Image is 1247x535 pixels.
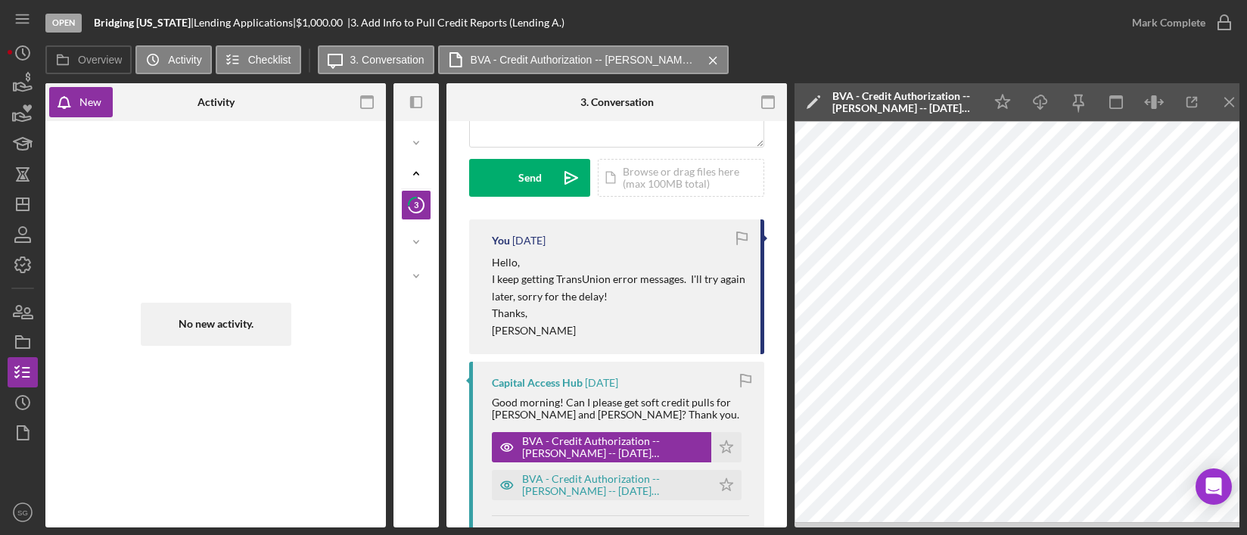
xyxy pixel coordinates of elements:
[438,45,729,74] button: BVA - Credit Authorization -- [PERSON_NAME] -- [DATE] 11_31am.pdf
[49,87,113,117] button: New
[1117,8,1239,38] button: Mark Complete
[45,14,82,33] div: Open
[8,497,38,527] button: SG
[492,254,745,271] p: Hello,
[401,190,431,220] a: 3
[492,397,749,421] div: Good morning! Can I please get soft credit pulls for [PERSON_NAME] and [PERSON_NAME]? Thank you.
[469,159,590,197] button: Send
[1196,468,1232,505] div: Open Intercom Messenger
[580,96,654,108] div: 3. Conversation
[248,54,291,66] label: Checklist
[216,45,301,74] button: Checklist
[347,17,564,29] div: | 3. Add Info to Pull Credit Reports (Lending A.)
[832,90,976,114] div: BVA - Credit Authorization -- [PERSON_NAME] -- [DATE] 11_31am.pdf
[78,54,122,66] label: Overview
[512,235,546,247] time: 2025-08-26 14:43
[17,509,28,517] text: SG
[471,54,698,66] label: BVA - Credit Authorization -- [PERSON_NAME] -- [DATE] 11_31am.pdf
[79,87,101,117] div: New
[141,303,291,345] div: No new activity.
[45,45,132,74] button: Overview
[492,322,745,339] p: [PERSON_NAME]
[492,470,742,500] button: BVA - Credit Authorization -- [PERSON_NAME] -- [DATE] 12_42pm.pdf
[414,200,418,210] tspan: 3
[492,235,510,247] div: You
[296,17,347,29] div: $1,000.00
[350,54,424,66] label: 3. Conversation
[492,377,583,389] div: Capital Access Hub
[585,377,618,389] time: 2025-08-26 13:30
[94,17,194,29] div: |
[197,96,235,108] div: Activity
[518,159,542,197] div: Send
[194,17,296,29] div: Lending Applications |
[522,473,704,497] div: BVA - Credit Authorization -- [PERSON_NAME] -- [DATE] 12_42pm.pdf
[492,432,742,462] button: BVA - Credit Authorization -- [PERSON_NAME] -- [DATE] 11_31am.pdf
[492,271,745,305] p: I keep getting TransUnion error messages. I'll try again later, sorry for the delay!
[1132,8,1205,38] div: Mark Complete
[135,45,211,74] button: Activity
[94,16,191,29] b: Bridging [US_STATE]
[318,45,434,74] button: 3. Conversation
[522,435,704,459] div: BVA - Credit Authorization -- [PERSON_NAME] -- [DATE] 11_31am.pdf
[492,305,745,322] p: Thanks,
[168,54,201,66] label: Activity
